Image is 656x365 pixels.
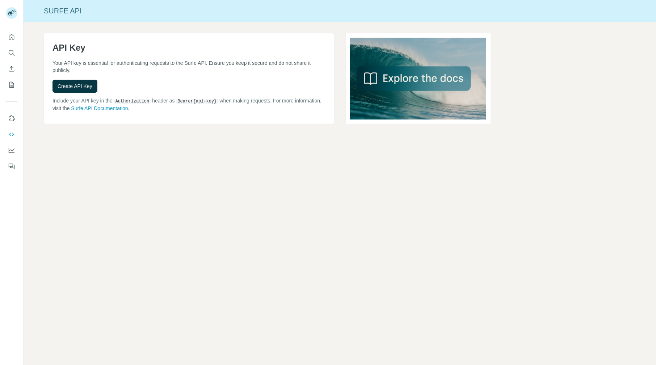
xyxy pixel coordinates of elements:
[6,112,17,125] button: Use Surfe on LinkedIn
[52,59,325,74] p: Your API key is essential for authenticating requests to the Surfe API. Ensure you keep it secure...
[6,144,17,157] button: Dashboard
[71,105,128,111] a: Surfe API Documentation
[52,80,97,93] button: Create API Key
[6,78,17,91] button: My lists
[6,62,17,75] button: Enrich CSV
[176,99,218,104] code: Bearer {api-key}
[24,6,656,16] div: Surfe API
[6,30,17,43] button: Quick start
[114,99,151,104] code: Authorization
[6,128,17,141] button: Use Surfe API
[6,160,17,173] button: Feedback
[52,97,325,112] p: Include your API key in the header as when making requests. For more information, visit the .
[58,83,92,90] span: Create API Key
[52,42,325,54] h1: API Key
[6,46,17,59] button: Search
